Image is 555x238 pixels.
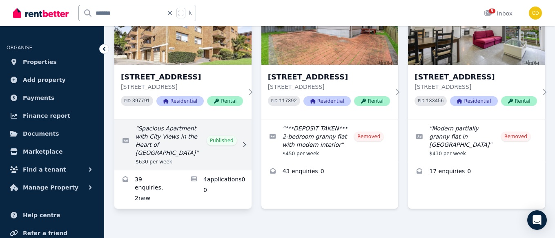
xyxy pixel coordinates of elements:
[114,119,252,170] a: Edit listing: Spacious Apartment with City Views in the Heart of Caringbah
[121,83,243,91] p: [STREET_ADDRESS]
[529,7,542,20] img: Chris Dimitropoulos
[13,7,69,19] img: RentBetter
[23,147,62,156] span: Marketplace
[268,83,390,91] p: [STREET_ADDRESS]
[132,98,150,104] code: 397791
[23,183,78,192] span: Manage Property
[7,108,98,124] a: Finance report
[7,90,98,106] a: Payments
[7,72,98,88] a: Add property
[7,207,98,223] a: Help centre
[207,96,243,106] span: Rental
[7,54,98,70] a: Properties
[415,83,537,91] p: [STREET_ADDRESS]
[23,57,57,67] span: Properties
[23,75,66,85] span: Add property
[261,162,399,182] a: Enquiries for 30B Wolli Creek Road, Banksia
[7,161,98,178] button: Find a tenant
[7,126,98,142] a: Documents
[354,96,390,106] span: Rental
[121,71,243,83] h3: [STREET_ADDRESS]
[489,9,495,13] span: 5
[7,179,98,196] button: Manage Property
[23,111,70,121] span: Finance report
[23,93,54,103] span: Payments
[450,96,497,106] span: Residential
[261,119,399,162] a: Edit listing: ***DEPOSIT TAKEN*** 2-bedroom granny flat with modern interior
[418,99,424,103] small: PID
[415,71,537,83] h3: [STREET_ADDRESS]
[124,99,131,103] small: PID
[23,165,66,174] span: Find a tenant
[23,210,60,220] span: Help centre
[426,98,444,104] code: 133456
[189,10,192,16] span: k
[23,129,59,139] span: Documents
[303,96,351,106] span: Residential
[271,99,278,103] small: PID
[156,96,204,106] span: Residential
[268,71,390,83] h3: [STREET_ADDRESS]
[408,119,545,162] a: Edit listing: Modern partially granny flat in Banksia
[183,170,252,209] a: Applications for 1/10 Banksia Rd, Caringbah
[279,98,297,104] code: 117392
[23,228,67,238] span: Refer a friend
[7,45,32,51] span: ORGANISE
[114,170,183,209] a: Enquiries for 1/10 Banksia Rd, Caringbah
[408,162,545,182] a: Enquiries for 30B Wolli Creek Road, Banksia
[484,9,513,18] div: Inbox
[7,143,98,160] a: Marketplace
[527,210,547,230] div: Open Intercom Messenger
[501,96,537,106] span: Rental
